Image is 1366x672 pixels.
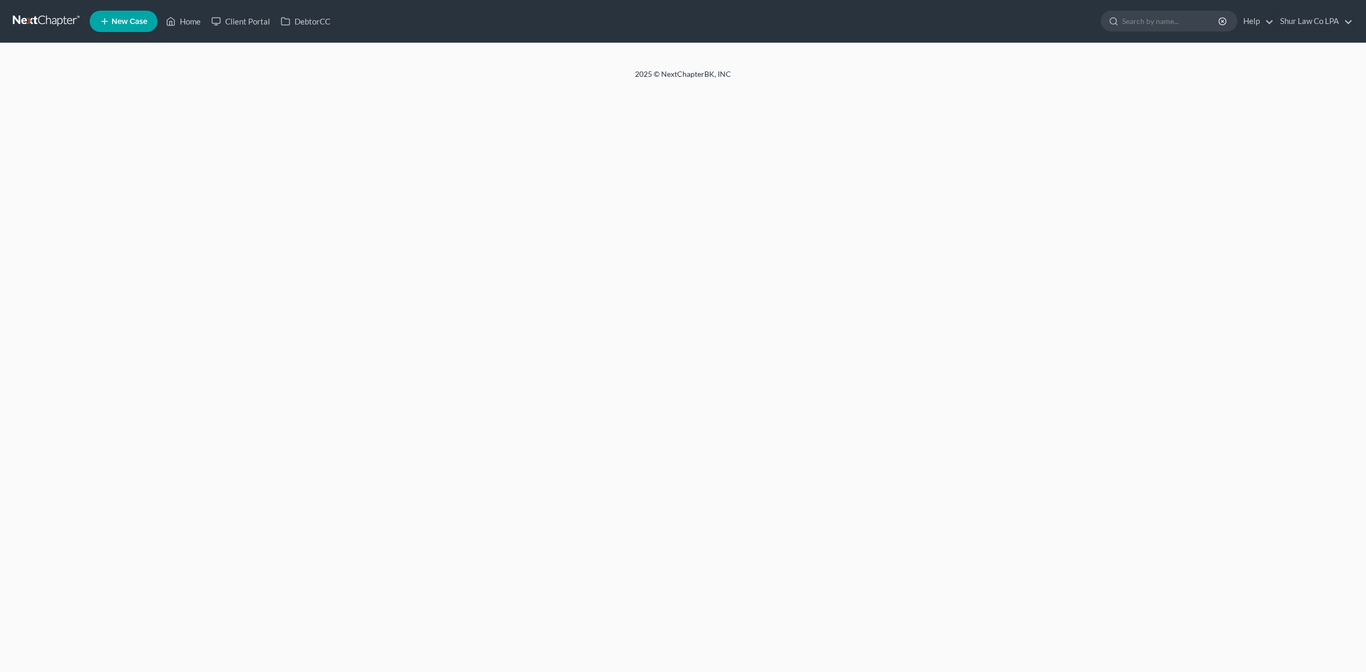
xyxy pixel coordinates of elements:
[206,12,275,31] a: Client Portal
[161,12,206,31] a: Home
[1275,12,1353,31] a: Shur Law Co LPA
[275,12,336,31] a: DebtorCC
[1122,11,1220,31] input: Search by name...
[112,18,147,26] span: New Case
[379,69,987,88] div: 2025 © NextChapterBK, INC
[1238,12,1274,31] a: Help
